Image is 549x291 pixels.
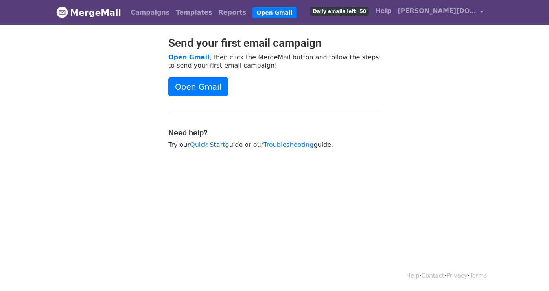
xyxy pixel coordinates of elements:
a: Templates [173,5,215,20]
span: Daily emails left: 50 [310,7,369,16]
a: Terms [470,272,487,279]
img: MergeMail logo [56,6,68,18]
h4: Need help? [168,128,381,137]
a: Reports [216,5,250,20]
span: [PERSON_NAME][DOMAIN_NAME][EMAIL_ADDRESS][PERSON_NAME][DOMAIN_NAME] [398,6,476,16]
a: Help [372,3,394,19]
h2: Send your first email campaign [168,37,381,50]
a: Campaigns [127,5,173,20]
a: Privacy [446,272,468,279]
a: [PERSON_NAME][DOMAIN_NAME][EMAIL_ADDRESS][PERSON_NAME][DOMAIN_NAME] [394,3,486,22]
a: Contact [422,272,444,279]
a: Open Gmail [168,53,209,61]
a: Quick Start [190,141,225,148]
a: Open Gmail [252,7,296,18]
a: Help [406,272,420,279]
p: , then click the MergeMail button and follow the steps to send your first email campaign! [168,53,381,70]
a: Daily emails left: 50 [307,3,372,19]
p: Try our guide or our guide. [168,141,381,149]
a: MergeMail [56,4,121,21]
a: Open Gmail [168,77,228,96]
a: Troubleshooting [263,141,313,148]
